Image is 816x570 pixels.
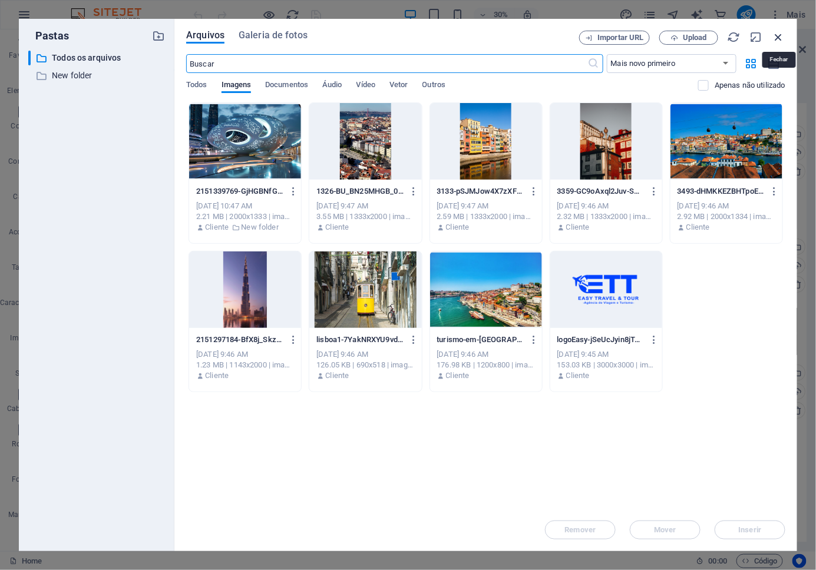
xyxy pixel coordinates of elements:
[566,370,590,381] p: Cliente
[557,360,655,370] div: 153.03 KB | 3000x3000 | image/png
[728,31,741,44] i: Recarregar
[557,349,655,360] div: [DATE] 9:45 AM
[659,31,718,45] button: Upload
[750,31,763,44] i: Minimizar
[557,211,655,222] div: 2.32 MB | 1333x2000 | image/jpeg
[186,78,207,94] span: Todos
[196,201,294,211] div: [DATE] 10:47 AM
[152,29,165,42] i: Criar nova pasta
[437,360,535,370] div: 176.98 KB | 1200x800 | image/jpeg
[389,78,408,94] span: Vetor
[52,51,143,65] p: Todos os arquivos
[678,201,775,211] div: [DATE] 9:46 AM
[715,80,785,91] p: Apenas não utilizado
[437,349,535,360] div: [DATE] 9:46 AM
[683,34,707,41] span: Upload
[196,211,294,222] div: 2.21 MB | 2000x1333 | image/jpeg
[597,34,643,41] span: Importar URL
[686,222,710,233] p: Cliente
[28,68,165,83] div: New folder
[316,360,414,370] div: 126.05 KB | 690x518 | image/jpeg
[422,78,446,94] span: Outros
[316,349,414,360] div: [DATE] 9:46 AM
[205,222,229,233] p: Cliente
[446,222,470,233] p: Cliente
[186,54,587,73] input: Buscar
[678,186,765,197] p: 3493-dHMKKEZBHTpoEt3sk5JCcg.jpg
[437,211,535,222] div: 2.59 MB | 1333x2000 | image/jpeg
[322,78,342,94] span: Áudio
[316,334,404,345] p: lisboa1-7YakNRXYU9vdOEVu6BpGng.jpg
[316,211,414,222] div: 3.55 MB | 1333x2000 | image/jpeg
[437,201,535,211] div: [DATE] 9:47 AM
[579,31,650,45] button: Importar URL
[325,222,349,233] p: Cliente
[557,201,655,211] div: [DATE] 9:46 AM
[222,78,252,94] span: Imagens
[316,186,404,197] p: 1326-BU_BN25MHGB_0FfLLqnCAA.jpg
[239,28,308,42] span: Galeria de fotos
[196,222,294,233] div: Por: Cliente | Pasta: New folder
[196,349,294,360] div: [DATE] 9:46 AM
[437,186,524,197] p: 3133-pSJMJow4X7zXF5eNmGS4tw.jpg
[28,28,69,44] p: Pastas
[186,28,224,42] span: Arquivos
[28,51,31,65] div: ​
[241,222,278,233] p: New folder
[265,78,308,94] span: Documentos
[196,334,283,345] p: 2151297184-BfX8j_Skznzl5i48W7yq8Q.jpg
[325,370,349,381] p: Cliente
[557,334,645,345] p: logoEasy-jSeUcJyin8jTA5-u9VAf0Q.png
[196,186,283,197] p: 2151339769-GjHGBNfGY0Y-DjPj9LNyZA.jpg
[437,334,524,345] p: turismo-em-portugal-confira-um-roteiro-por-lisboa-e-porto-_GmpjdEjWcr9t4xKmJZzXg.jpg
[205,370,229,381] p: Cliente
[356,78,375,94] span: Vídeo
[566,222,590,233] p: Cliente
[678,211,775,222] div: 2.92 MB | 2000x1334 | image/jpeg
[446,370,470,381] p: Cliente
[52,69,143,82] p: New folder
[196,360,294,370] div: 1.23 MB | 1143x2000 | image/jpeg
[316,201,414,211] div: [DATE] 9:47 AM
[557,186,645,197] p: 3359-GC9oAxql2Juv-Sw5z9i2-A.jpg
